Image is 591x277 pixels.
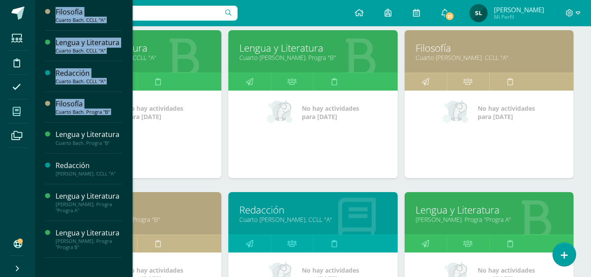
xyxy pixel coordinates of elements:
[56,68,122,78] div: Redacción
[494,5,544,14] span: [PERSON_NAME]
[239,203,386,217] a: Redacción
[56,48,122,54] div: Cuarto Bach. CCLL "A"
[494,13,544,21] span: Mi Perfil
[302,104,359,121] span: No hay actividades para [DATE]
[56,130,122,146] a: Lengua y LiteraturaCuarto Bach. Progra "B"
[56,191,122,201] div: Lengua y Literatura
[267,99,296,126] img: no_activities_small.png
[63,215,210,224] a: Cuarto [PERSON_NAME]. Progra "B"
[56,99,122,115] a: FilosofíaCuarto Bach. Progra "B"
[63,203,210,217] a: Filosofía
[239,53,386,62] a: Cuarto [PERSON_NAME]. Progra "B"
[239,41,386,55] a: Lengua y Literatura
[443,99,472,126] img: no_activities_small.png
[416,41,563,55] a: Filosofía
[63,41,210,55] a: Lengua y Literatura
[41,6,238,21] input: Busca un usuario...
[416,203,563,217] a: Lengua y Literatura
[416,53,563,62] a: Cuarto [PERSON_NAME]. CCLL "A"
[56,228,122,238] div: Lengua y Literatura
[56,238,122,250] div: [PERSON_NAME]. Progra "Progra B"
[56,130,122,140] div: Lengua y Literatura
[56,68,122,84] a: RedacciónCuarto Bach. CCLL "A"
[470,4,487,22] img: 77d0099799e9eceb63e6129de23b17bd.png
[56,109,122,115] div: Cuarto Bach. Progra "B"
[56,38,122,54] a: Lengua y LiteraturaCuarto Bach. CCLL "A"
[56,78,122,84] div: Cuarto Bach. CCLL "A"
[56,171,122,177] div: [PERSON_NAME]. CCLL "A"
[56,161,122,177] a: Redacción[PERSON_NAME]. CCLL "A"
[126,104,183,121] span: No hay actividades para [DATE]
[416,215,563,224] a: [PERSON_NAME]. Progra "Progra A"
[56,99,122,109] div: Filosofía
[56,7,122,17] div: Filosofía
[56,17,122,23] div: Cuarto Bach. CCLL "A"
[56,191,122,214] a: Lengua y Literatura[PERSON_NAME]. Progra "Progra A"
[445,11,455,21] span: 21
[56,161,122,171] div: Redacción
[56,38,122,48] div: Lengua y Literatura
[63,53,210,62] a: Cuarto [PERSON_NAME]. CCLL "A"
[239,215,386,224] a: Cuarto [PERSON_NAME]. CCLL "A"
[56,228,122,250] a: Lengua y Literatura[PERSON_NAME]. Progra "Progra B"
[56,7,122,23] a: FilosofíaCuarto Bach. CCLL "A"
[478,104,535,121] span: No hay actividades para [DATE]
[56,201,122,214] div: [PERSON_NAME]. Progra "Progra A"
[56,140,122,146] div: Cuarto Bach. Progra "B"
